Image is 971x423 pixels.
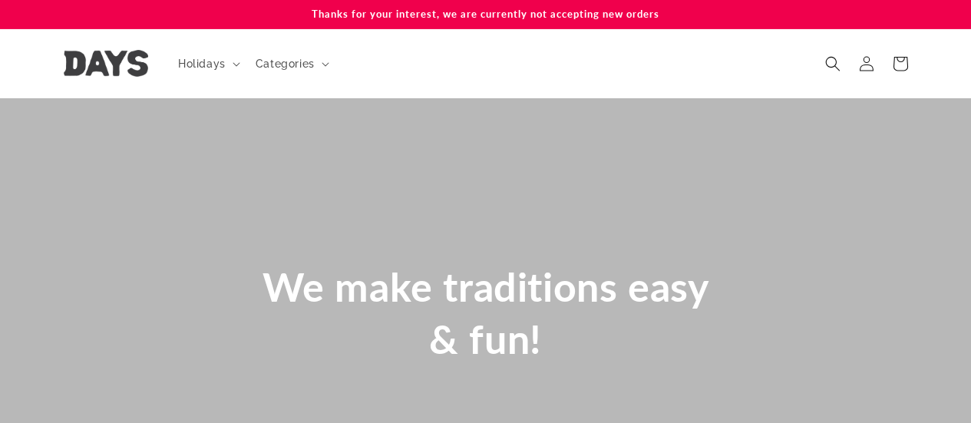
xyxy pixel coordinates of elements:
summary: Search [816,47,850,81]
summary: Holidays [169,48,246,80]
span: Categories [256,57,315,71]
img: Days United [64,50,148,77]
span: We make traditions easy & fun! [263,263,709,362]
span: Holidays [178,57,226,71]
summary: Categories [246,48,335,80]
